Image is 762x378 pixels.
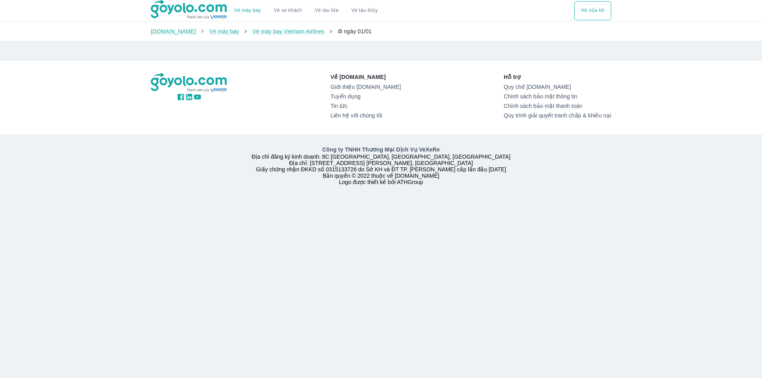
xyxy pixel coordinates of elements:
p: Hỗ trợ [504,73,611,81]
div: Địa chỉ đăng ký kinh doanh: 8C [GEOGRAPHIC_DATA], [GEOGRAPHIC_DATA], [GEOGRAPHIC_DATA] Địa chỉ: [... [146,146,616,185]
button: Vé của tôi [574,1,611,20]
div: choose transportation mode [574,1,611,20]
span: đi ngày 01/01 [338,28,372,35]
a: Vé xe khách [274,8,302,13]
a: Vé máy bay [209,28,239,35]
img: logo [151,73,228,93]
a: Quy trình giải quyết tranh chấp & khiếu nại [504,112,611,119]
a: Quy chế [DOMAIN_NAME] [504,84,611,90]
nav: breadcrumb [151,27,611,35]
p: Công ty TNHH Thương Mại Dịch Vụ VeXeRe [152,146,610,154]
a: Liên hệ với chúng tôi [331,112,401,119]
a: Tuyển dụng [331,93,401,100]
a: Chính sách bảo mật thanh toán [504,103,611,109]
div: choose transportation mode [228,1,384,20]
a: Tin tức [331,103,401,109]
a: Vé máy bay [234,8,261,13]
a: Vé máy bay Vietnam Airlines [252,28,325,35]
a: Giới thiệu [DOMAIN_NAME] [331,84,401,90]
button: Vé tàu thủy [345,1,384,20]
a: Chính sách bảo mật thông tin [504,93,611,100]
a: Vé tàu lửa [308,1,345,20]
a: [DOMAIN_NAME] [151,28,196,35]
p: Về [DOMAIN_NAME] [331,73,401,81]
